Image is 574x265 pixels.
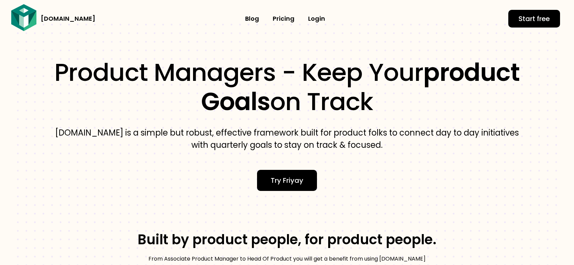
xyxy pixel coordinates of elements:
span: Try Friyay [271,175,303,186]
b: product goals [201,55,520,119]
p: [DOMAIN_NAME] is a simple but robust, effective framework built for product folks to connect day ... [17,127,557,151]
a: Blog [238,11,266,26]
span: Start free [519,13,550,24]
h1: Product managers - Keep your on track [17,58,557,117]
h3: Built by product people, for product people. [73,231,501,248]
a: Try Friyay [257,170,317,191]
nav: Menu [144,11,427,26]
a: [DOMAIN_NAME] [41,14,95,23]
a: Login [301,11,332,26]
a: Pricing​ [266,11,301,26]
a: Start free [508,10,560,28]
p: From Associate Product Manager to Head Of Product you will get a benefit from using [DOMAIN_NAME] [73,255,501,263]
